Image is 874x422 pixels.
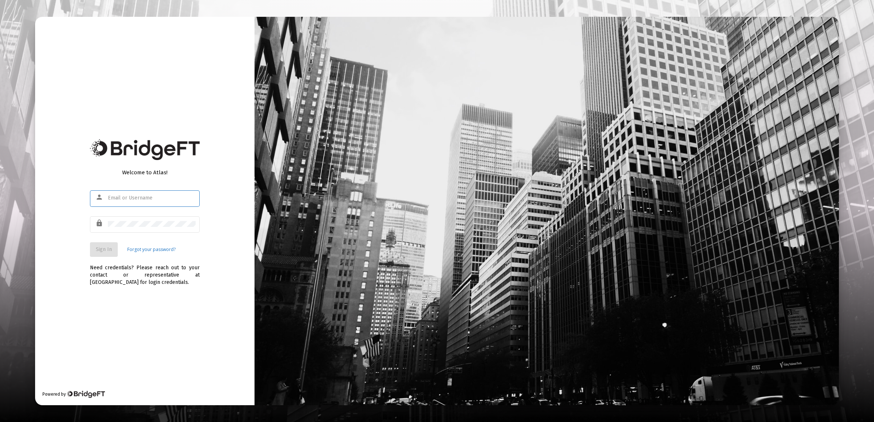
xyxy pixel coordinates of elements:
[90,257,200,286] div: Need credentials? Please reach out to your contact or representative at [GEOGRAPHIC_DATA] for log...
[95,219,104,228] mat-icon: lock
[95,193,104,202] mat-icon: person
[42,391,105,398] div: Powered by
[127,246,176,253] a: Forgot your password?
[90,139,200,160] img: Bridge Financial Technology Logo
[90,242,118,257] button: Sign In
[67,391,105,398] img: Bridge Financial Technology Logo
[96,246,112,252] span: Sign In
[90,169,200,176] div: Welcome to Atlas!
[108,195,196,201] input: Email or Username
